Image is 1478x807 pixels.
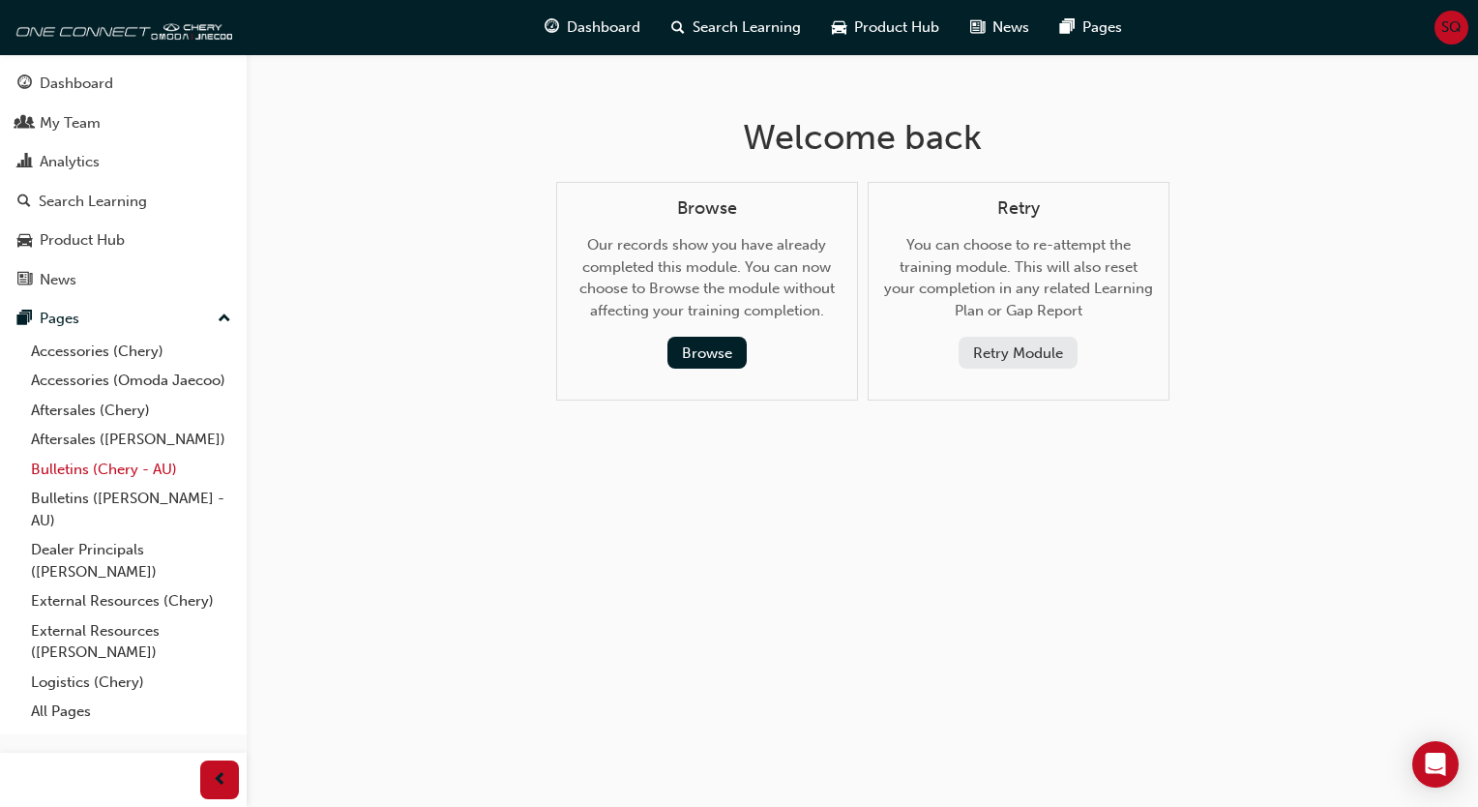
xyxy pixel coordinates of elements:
span: guage-icon [17,75,32,93]
a: news-iconNews [955,8,1045,47]
div: Product Hub [40,229,125,252]
a: External Resources (Chery) [23,586,239,616]
div: Pages [40,308,79,330]
span: prev-icon [213,768,227,792]
img: oneconnect [10,8,232,46]
a: car-iconProduct Hub [816,8,955,47]
div: Analytics [40,151,100,173]
span: search-icon [671,15,685,40]
a: search-iconSearch Learning [656,8,816,47]
div: Our records show you have already completed this module. You can now choose to Browse the module ... [573,198,842,370]
h1: Welcome back [556,116,1169,159]
div: News [40,269,76,291]
span: up-icon [218,307,231,332]
span: news-icon [970,15,985,40]
h4: Retry [884,198,1153,220]
span: people-icon [17,115,32,133]
span: pages-icon [1060,15,1075,40]
a: News [8,262,239,298]
button: Pages [8,301,239,337]
a: guage-iconDashboard [529,8,656,47]
span: Dashboard [567,16,640,39]
a: Accessories (Chery) [23,337,239,367]
span: chart-icon [17,154,32,171]
span: car-icon [832,15,846,40]
span: car-icon [17,232,32,250]
a: Dealer Principals ([PERSON_NAME]) [23,535,239,586]
button: Retry Module [959,337,1078,369]
button: DashboardMy TeamAnalyticsSearch LearningProduct HubNews [8,62,239,301]
a: Aftersales (Chery) [23,396,239,426]
button: SQ [1434,11,1468,45]
div: You can choose to re-attempt the training module. This will also reset your completion in any rel... [884,198,1153,370]
span: search-icon [17,194,31,211]
a: All Pages [23,697,239,727]
div: Search Learning [39,191,147,213]
a: pages-iconPages [1045,8,1138,47]
a: Accessories (Omoda Jaecoo) [23,366,239,396]
span: Product Hub [854,16,939,39]
span: News [992,16,1029,39]
h4: Browse [573,198,842,220]
div: My Team [40,112,101,134]
a: Bulletins ([PERSON_NAME] - AU) [23,484,239,535]
span: Pages [1082,16,1122,39]
a: Aftersales ([PERSON_NAME]) [23,425,239,455]
span: guage-icon [545,15,559,40]
span: Search Learning [693,16,801,39]
a: My Team [8,105,239,141]
div: Dashboard [40,73,113,95]
button: Browse [667,337,747,369]
span: news-icon [17,272,32,289]
a: Search Learning [8,184,239,220]
a: Bulletins (Chery - AU) [23,455,239,485]
a: External Resources ([PERSON_NAME]) [23,616,239,668]
span: SQ [1441,16,1462,39]
a: Dashboard [8,66,239,102]
a: Analytics [8,144,239,180]
a: Product Hub [8,223,239,258]
a: Logistics (Chery) [23,668,239,698]
span: pages-icon [17,311,32,328]
div: Open Intercom Messenger [1412,741,1459,788]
